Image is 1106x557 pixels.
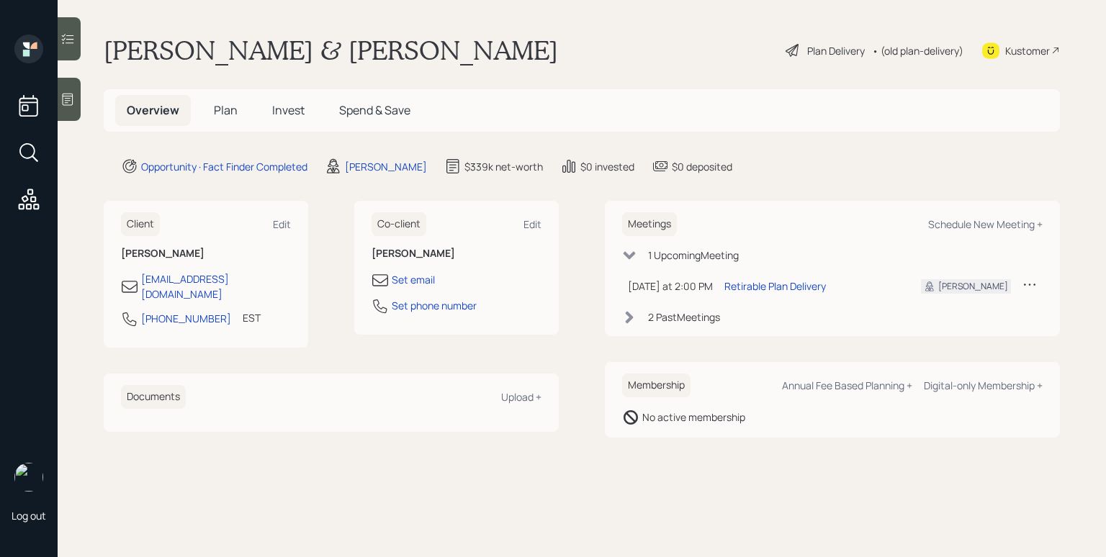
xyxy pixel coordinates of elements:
div: Plan Delivery [807,43,865,58]
span: Spend & Save [339,102,410,118]
div: [PERSON_NAME] [345,159,427,174]
h6: Documents [121,385,186,409]
span: Plan [214,102,238,118]
div: [PERSON_NAME] [938,280,1008,293]
div: No active membership [642,409,745,425]
div: $0 deposited [672,159,732,174]
div: Annual Fee Based Planning + [782,379,912,392]
div: Retirable Plan Delivery [724,278,826,294]
div: Opportunity · Fact Finder Completed [141,159,307,174]
h6: Meetings [622,212,677,236]
div: Set email [392,272,435,287]
div: Set phone number [392,298,477,313]
div: [DATE] at 2:00 PM [628,278,713,294]
div: Digital-only Membership + [924,379,1043,392]
div: $339k net-worth [464,159,543,174]
h6: [PERSON_NAME] [121,248,291,260]
div: Upload + [501,390,541,404]
div: $0 invested [580,159,634,174]
div: Log out [12,509,46,522]
h1: [PERSON_NAME] & [PERSON_NAME] [104,35,558,66]
img: james-distasi-headshot.png [14,463,43,492]
div: Edit [273,217,291,231]
div: • (old plan-delivery) [872,43,963,58]
h6: [PERSON_NAME] [372,248,541,260]
div: Kustomer [1005,43,1050,58]
h6: Client [121,212,160,236]
div: 2 Past Meeting s [648,309,720,325]
span: Overview [127,102,179,118]
span: Invest [272,102,305,118]
h6: Membership [622,373,691,397]
div: EST [243,310,261,325]
div: Edit [523,217,541,231]
div: [EMAIL_ADDRESS][DOMAIN_NAME] [141,271,291,302]
h6: Co-client [372,212,426,236]
div: Schedule New Meeting + [928,217,1043,231]
div: [PHONE_NUMBER] [141,311,231,326]
div: 1 Upcoming Meeting [648,248,739,263]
